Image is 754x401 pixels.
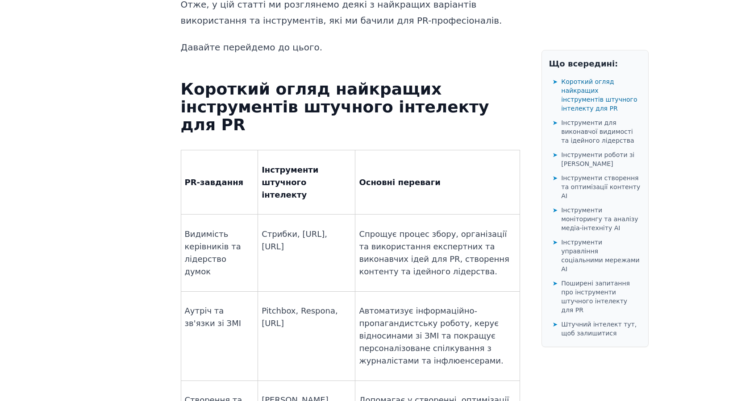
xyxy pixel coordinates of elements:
[553,118,558,127] span: ➤
[553,150,558,159] span: ➤
[553,172,641,202] a: ➤Інструменти створення та оптимізації контенту AI
[553,174,558,182] span: ➤
[561,279,641,314] span: Поширені запитання про інструменти штучного інтелекту для PR
[553,206,558,215] span: ➤
[262,165,318,199] strong: Інструменти штучного інтелекту
[359,178,440,187] strong: Основні переваги
[553,279,558,288] span: ➤
[561,118,641,145] span: Інструменти для виконавчої видимості та ідейного лідерства
[561,77,641,113] span: Короткий огляд найкращих інструментів штучного інтелекту для PR
[553,77,558,86] span: ➤
[553,149,641,170] a: ➤Інструменти роботи зі [PERSON_NAME]
[181,39,520,55] p: Давайте перейдемо до цього.
[185,228,254,278] p: Видимість керівників та лідерство думок
[553,238,558,247] span: ➤
[561,206,641,232] span: Інструменти моніторингу та аналізу медіа-інтехніту AI
[181,80,489,134] strong: Короткий огляд найкращих інструментів штучного інтелекту для PR
[553,277,641,316] a: ➤Поширені запитання про інструменти штучного інтелекту для PR
[553,116,641,147] a: ➤Інструменти для виконавчої видимості та ідейного лідерства
[553,204,641,234] a: ➤Інструменти моніторингу та аналізу медіа-інтехніту AI
[553,236,641,275] a: ➤Інструменти управління соціальними мережами AI
[553,320,558,329] span: ➤
[561,238,641,273] span: Інструменти управління соціальними мережами AI
[185,178,244,187] strong: PR-завдання
[561,150,641,168] span: Інструменти роботи зі [PERSON_NAME]
[561,320,641,338] span: Штучний інтелект тут, щоб залишитися
[359,228,516,278] p: Спрощує процес збору, організації та використання експертних та виконавчих ідей для PR, створення...
[549,58,641,70] h2: Що всередині:
[185,305,254,330] p: Аутріч та зв'язки зі ЗМІ
[359,305,516,367] p: Автоматизує інформаційно-пропагандистську роботу, керує відносинами зі ЗМІ та покращує персоналіз...
[262,228,351,253] p: Стрибки, [URL], [URL]
[262,305,351,330] p: Pitchbox, Respona, [URL]
[561,174,641,200] span: Інструменти створення та оптимізації контенту AI
[553,75,641,115] a: ➤Короткий огляд найкращих інструментів штучного інтелекту для PR
[553,318,641,339] a: ➤Штучний інтелект тут, щоб залишитися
